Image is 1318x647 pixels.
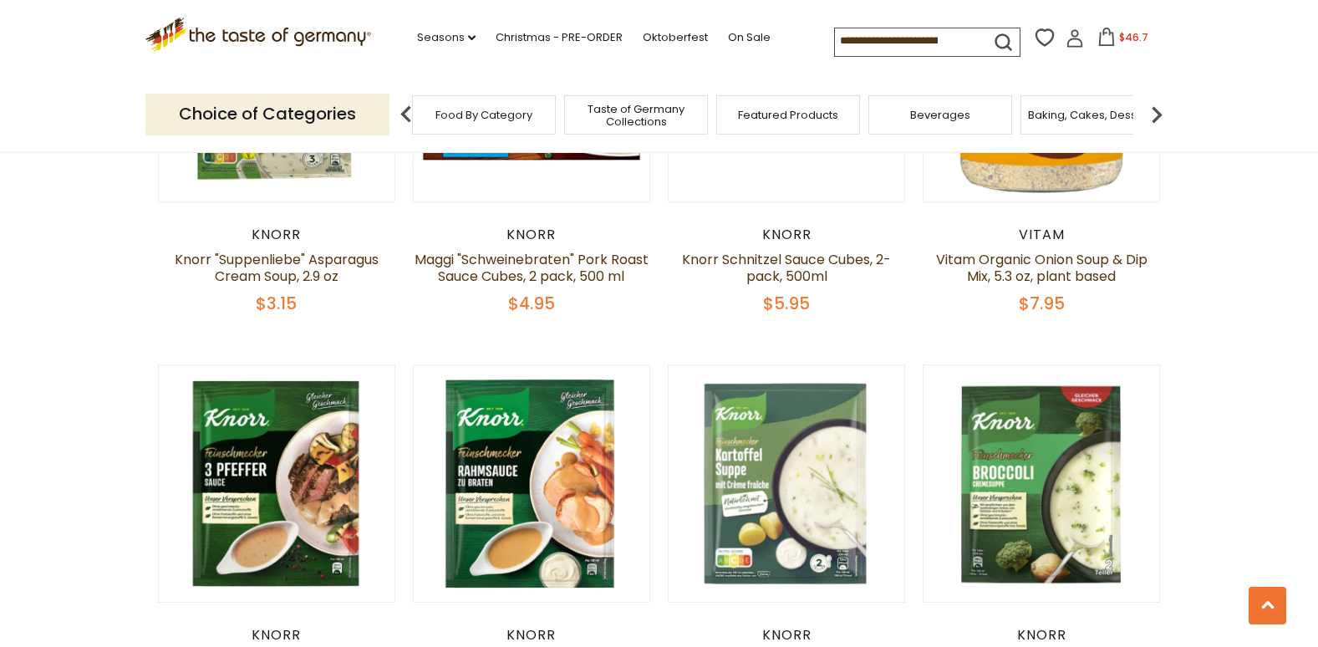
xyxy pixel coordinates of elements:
a: Oktoberfest [643,28,708,47]
a: Food By Category [435,109,532,121]
span: $4.95 [508,292,555,315]
span: $46.7 [1119,30,1148,44]
a: On Sale [728,28,771,47]
img: Knorr "Feinschmecker" Broccoli Creme Soup, 2.4 oz [924,365,1160,602]
span: $7.95 [1019,292,1065,315]
a: Knorr "Suppenliebe" Asparagus Cream Soup, 2.9 oz [175,250,379,286]
img: previous arrow [389,98,423,131]
img: Knorr "Rahmsauce zum Braten" Creamy Gourmet Gravy Mix, 1.1 oz. [414,365,650,602]
a: Taste of Germany Collections [569,103,703,128]
span: $5.95 [763,292,810,315]
div: Knorr [413,627,651,644]
a: Seasons [417,28,476,47]
span: $3.15 [256,292,297,315]
p: Choice of Categories [145,94,389,135]
a: Maggi "Schweinebraten" Pork Roast Sauce Cubes, 2 pack, 500 ml [415,250,649,286]
div: Knorr [158,227,396,243]
div: Vitam [923,227,1161,243]
div: Knorr [413,227,651,243]
img: next arrow [1140,98,1173,131]
a: Christmas - PRE-ORDER [496,28,623,47]
img: Knorr "Feinschmecker" 3 Pepper Sauce Mix, 1.1 oz. [159,365,395,602]
div: Knorr [668,227,906,243]
button: $46.7 [1087,28,1158,53]
img: Knorr "Feinschmecker" Potato Creme Fraiche Soup, 2.4 oz [669,365,905,602]
a: Vitam Organic Onion Soup & Dip Mix, 5.3 oz, plant based [936,250,1148,286]
a: Knorr Schnitzel Sauce Cubes, 2-pack, 500ml [682,250,891,286]
a: Featured Products [738,109,838,121]
a: Beverages [910,109,970,121]
div: Knorr [668,627,906,644]
a: Baking, Cakes, Desserts [1028,109,1158,121]
div: Knorr [158,627,396,644]
div: Knorr [923,627,1161,644]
